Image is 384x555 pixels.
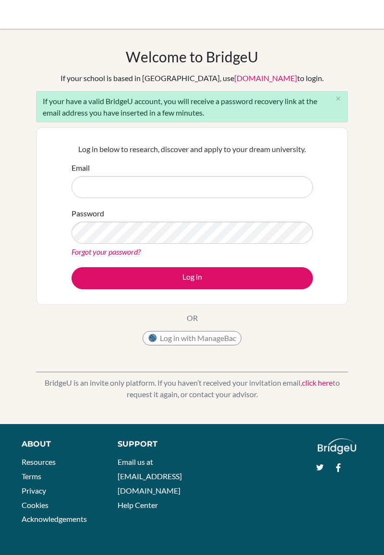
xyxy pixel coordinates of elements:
div: Support [118,438,183,450]
p: Log in below to research, discover and apply to your dream university. [72,143,313,155]
a: Privacy [22,486,46,495]
button: Log in [72,267,313,289]
a: Help Center [118,500,158,509]
a: Email us at [EMAIL_ADDRESS][DOMAIN_NAME] [118,457,182,495]
p: OR [187,312,198,324]
label: Password [72,208,104,219]
i: close [335,95,342,102]
div: About [22,438,96,450]
a: click here [302,378,333,387]
div: If your school is based in [GEOGRAPHIC_DATA], use to login. [60,72,324,84]
div: If your have a valid BridgeU account, you will receive a password recovery link at the email addr... [36,91,348,122]
button: Close [328,92,348,106]
a: Cookies [22,500,48,509]
p: BridgeU is an invite only platform. If you haven’t received your invitation email, to request it ... [36,377,348,400]
a: Terms [22,472,41,481]
a: [DOMAIN_NAME] [234,73,297,83]
a: Acknowledgements [22,514,87,523]
button: Log in with ManageBac [143,331,241,345]
a: Resources [22,457,56,466]
label: Email [72,162,90,174]
h1: Welcome to BridgeU [126,48,258,65]
img: logo_white@2x-f4f0deed5e89b7ecb1c2cc34c3e3d731f90f0f143d5ea2071677605dd97b5244.png [318,438,357,454]
a: Forgot your password? [72,247,141,256]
